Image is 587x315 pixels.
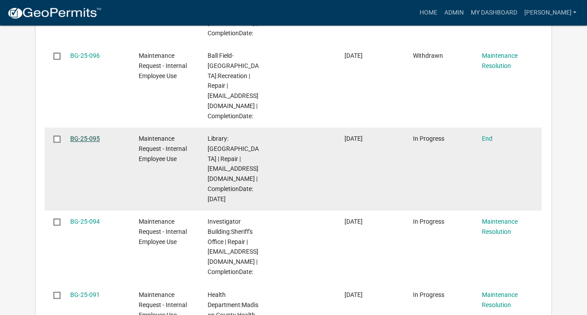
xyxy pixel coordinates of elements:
[345,135,363,142] span: 09/07/2025
[70,218,100,225] a: BG-25-094
[139,135,187,162] span: Maintenance Request - Internal Employee Use
[413,218,444,225] span: In Progress
[413,291,444,298] span: In Progress
[139,52,187,79] span: Maintenance Request - Internal Employee Use
[70,291,100,298] a: BG-25-091
[481,291,517,308] a: Maintenance Resolution
[481,52,517,69] a: Maintenance Resolution
[520,4,580,21] a: [PERSON_NAME]
[481,135,492,142] a: End
[345,291,363,298] span: 09/04/2025
[70,52,100,59] a: BG-25-096
[207,218,258,275] span: Investigator Building:Sheriff's Office | Repair | pmetz@madisonco.us | CompletionDate:
[481,218,517,235] a: Maintenance Resolution
[345,218,363,225] span: 09/05/2025
[467,4,520,21] a: My Dashboard
[413,135,444,142] span: In Progress
[416,4,440,21] a: Home
[207,52,258,120] span: Ball Field-Diamond Hill:Recreation | Repair | pmetz@madisonco.us | CompletionDate:
[440,4,467,21] a: Admin
[413,52,443,59] span: Withdrawn
[70,135,100,142] a: BG-25-095
[139,218,187,245] span: Maintenance Request - Internal Employee Use
[207,135,258,202] span: Library:Madison County Library | Repair | pmetz@madisonco.us | CompletionDate: 09/18/2025
[345,52,363,59] span: 09/08/2025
